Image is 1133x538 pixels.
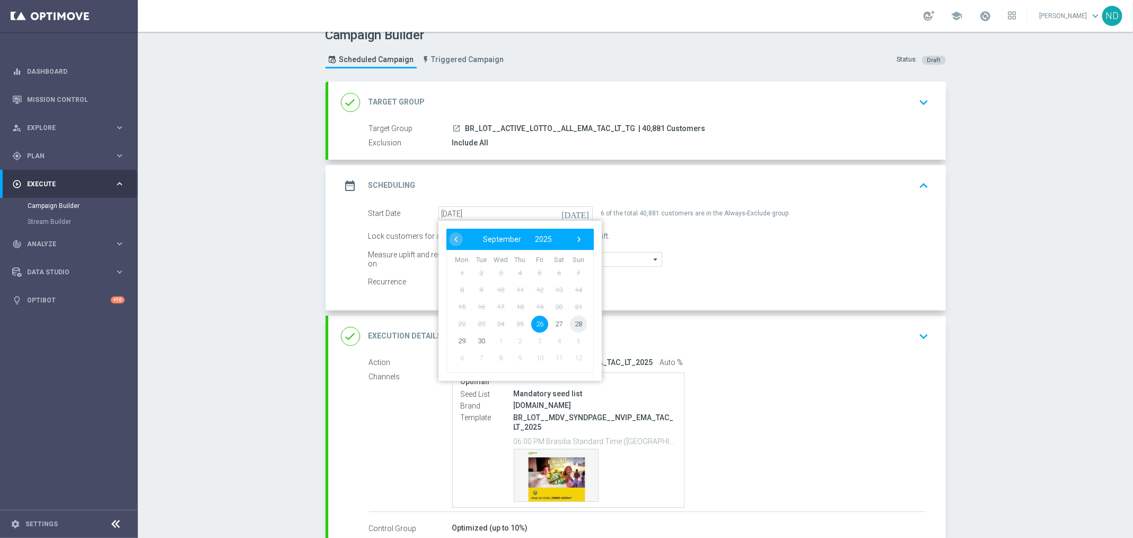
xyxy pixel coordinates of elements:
span: 25 [511,315,528,332]
span: Triggered Campaign [432,55,504,64]
span: 28 [569,315,586,332]
span: 22 [453,315,470,332]
span: 4 [550,332,567,349]
span: Scheduled Campaign [339,55,414,64]
span: 10 [492,281,509,298]
h2: Execution Details [368,331,442,341]
div: date_range Scheduling keyboard_arrow_up [341,176,933,196]
div: person_search Explore keyboard_arrow_right [12,124,125,132]
div: [DOMAIN_NAME] [514,400,677,411]
span: 3 [492,264,509,281]
button: equalizer Dashboard [12,67,125,76]
span: 29 [453,332,470,349]
div: Lock customers for a duration of [368,229,493,244]
i: play_circle_outline [12,179,22,189]
span: 17 [492,298,509,315]
span: Data Studio [27,269,115,275]
span: 26 [531,315,548,332]
th: weekday [568,256,588,265]
bs-datepicker-container: calendar [438,221,602,381]
button: track_changes Analyze keyboard_arrow_right [12,240,125,248]
span: 10 [531,349,548,366]
span: 15 [453,298,470,315]
span: 6 [453,349,470,366]
label: Control Group [369,524,452,533]
span: 18 [511,298,528,315]
span: › [572,232,586,246]
span: Auto % [660,358,683,368]
i: keyboard_arrow_right [115,179,125,189]
label: Exclusion [369,138,452,148]
div: 6 of the total 40,881 customers are in the Always-Exclude group [601,206,788,221]
i: done [341,327,360,346]
i: person_search [12,123,22,133]
div: Campaign Builder [28,198,137,214]
span: 30 [472,332,489,349]
button: Data Studio keyboard_arrow_right [12,268,125,276]
span: 23 [472,315,489,332]
span: 5 [569,332,586,349]
th: weekday [452,256,472,265]
div: Analyze [12,239,115,249]
a: Stream Builder [28,218,110,226]
colored-tag: Draft [922,55,946,64]
i: keyboard_arrow_down [916,328,932,344]
span: | 40,881 Customers [639,124,706,134]
div: done Execution Details keyboard_arrow_down [341,326,933,346]
h2: Target Group [368,97,425,107]
span: 14 [569,281,586,298]
a: Triggered Campaign [419,51,507,68]
div: Data Studio [12,267,115,277]
i: track_changes [12,239,22,249]
a: [PERSON_NAME]keyboard_arrow_down [1038,8,1102,24]
span: 1 [492,332,509,349]
span: BR_LOT__ACTIVE_LOTTO__ALL_EMA_TAC_LT_TG [466,124,636,134]
span: 20 [550,298,567,315]
span: 12 [531,281,548,298]
th: weekday [549,256,568,265]
span: 6 [550,264,567,281]
button: 2025 [528,232,559,246]
span: September [483,235,521,244]
div: Mission Control [12,85,125,114]
i: gps_fixed [12,151,22,161]
div: lightbulb Optibot +10 [12,296,125,305]
i: keyboard_arrow_right [115,267,125,277]
label: Seed List [461,389,514,399]
i: keyboard_arrow_right [115,151,125,161]
span: 7 [472,349,489,366]
div: Plan [12,151,115,161]
span: 2025 [535,235,552,244]
button: gps_fixed Plan keyboard_arrow_right [12,152,125,160]
a: Scheduled Campaign [326,51,417,68]
span: 4 [511,264,528,281]
label: Template [461,413,514,422]
span: 21 [569,298,586,315]
h2: Scheduling [368,180,416,190]
p: 06:00 PM Brasilia Standard Time ([GEOGRAPHIC_DATA]) (UTC -03:00) [514,436,677,446]
label: Action [369,358,452,368]
span: 27 [550,315,567,332]
i: date_range [341,176,360,195]
span: 24 [492,315,509,332]
span: 13 [550,281,567,298]
div: Dashboard [12,57,125,85]
div: Include All [452,137,925,148]
a: Mission Control [27,85,125,114]
p: BR_LOT__MDV_SYNDPAGE__NVIP_EMA_TAC_LT_2025 [514,413,677,432]
button: keyboard_arrow_down [915,92,933,112]
div: Start Date [368,206,438,221]
div: Status: [897,55,918,65]
label: Brand [461,401,514,411]
span: 8 [453,281,470,298]
div: Execute [12,179,115,189]
a: Optibot [27,286,111,314]
div: Recurrence [368,275,438,290]
div: Explore [12,123,115,133]
span: 9 [472,281,489,298]
th: weekday [510,256,530,265]
div: Mission Control [12,96,125,104]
